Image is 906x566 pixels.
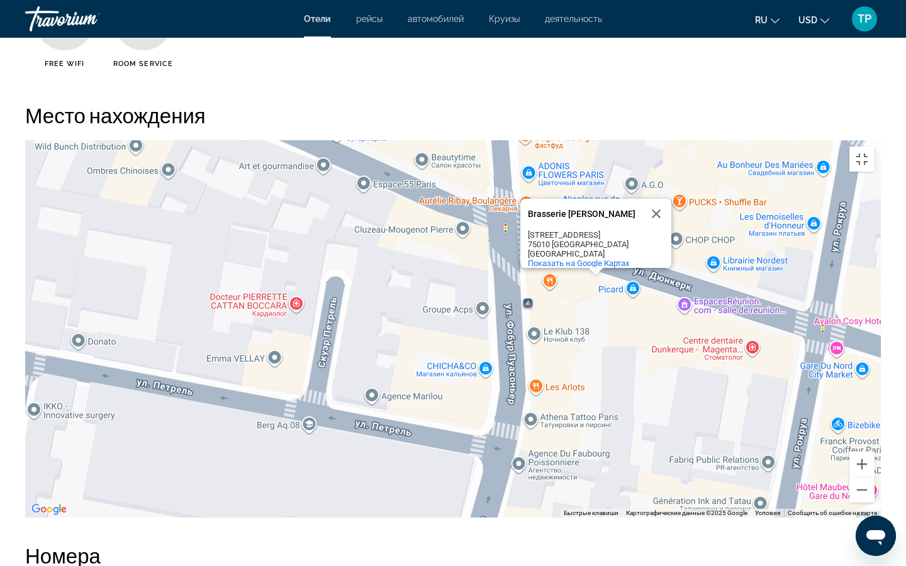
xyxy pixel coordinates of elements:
[564,509,618,518] button: Быстрые клавиши
[858,13,871,25] span: TP
[798,15,817,25] span: USD
[528,240,641,249] div: 75010 [GEOGRAPHIC_DATA]
[641,199,671,229] button: Закрыть
[798,11,829,29] button: Change currency
[528,249,641,258] div: [GEOGRAPHIC_DATA]
[755,11,780,29] button: Change language
[755,15,768,25] span: ru
[528,230,641,240] div: [STREET_ADDRESS]
[626,509,747,516] span: Картографические данные ©2025 Google
[755,509,780,516] a: Условия (ссылка откроется в новой вкладке)
[528,209,641,219] div: Brasserie [PERSON_NAME]
[356,14,383,24] a: рейсы
[45,60,85,68] span: Free WiFi
[856,516,896,556] iframe: Кнопка запуска окна обмена сообщениями
[788,509,877,516] a: Сообщить об ошибке на карте
[489,14,520,24] a: Круизы
[849,147,875,172] button: Включить полноэкранный режим
[520,199,671,268] div: Brasserie Bellanger
[849,477,875,502] button: Уменьшить
[25,3,151,35] a: Travorium
[408,14,464,24] a: автомобилей
[113,60,173,68] span: Room Service
[528,258,629,268] a: Показать на Google Картах
[848,6,881,32] button: User Menu
[28,501,70,518] img: Google
[849,452,875,477] button: Увеличить
[545,14,602,24] a: деятельность
[25,103,881,128] h2: Место нахождения
[28,501,70,518] a: Открыть эту область в Google Картах (в новом окне)
[304,14,331,24] a: Отели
